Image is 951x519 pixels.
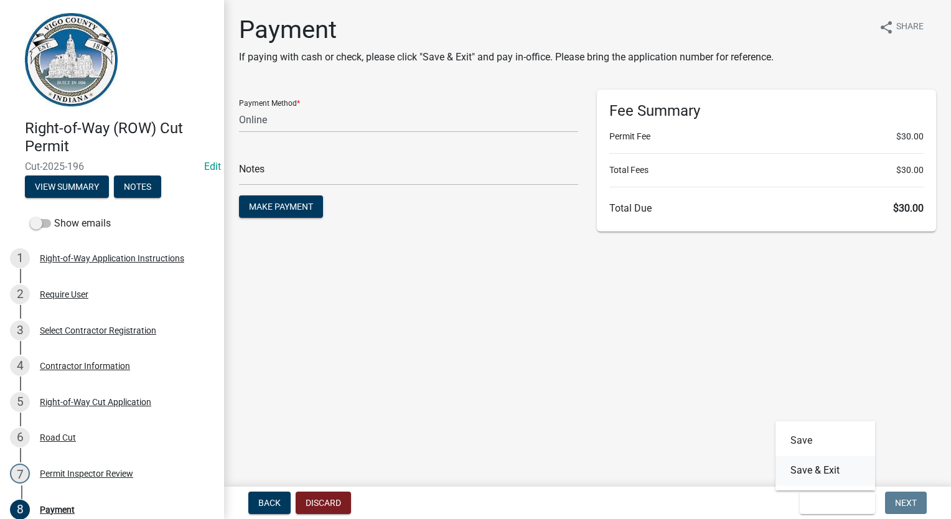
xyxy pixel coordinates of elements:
[239,195,323,218] button: Make Payment
[40,290,88,299] div: Require User
[114,175,161,198] button: Notes
[810,498,858,508] span: Save & Exit
[25,161,199,172] span: Cut-2025-196
[609,202,924,214] h6: Total Due
[10,392,30,412] div: 5
[40,433,76,442] div: Road Cut
[10,356,30,376] div: 4
[239,15,774,45] h1: Payment
[896,20,924,35] span: Share
[25,119,214,156] h4: Right-of-Way (ROW) Cut Permit
[10,284,30,304] div: 2
[204,161,221,172] wm-modal-confirm: Edit Application Number
[40,505,75,514] div: Payment
[775,426,875,456] button: Save
[896,164,924,177] span: $30.00
[10,248,30,268] div: 1
[893,202,924,214] span: $30.00
[204,161,221,172] a: Edit
[40,362,130,370] div: Contractor Information
[869,15,934,39] button: shareShare
[896,130,924,143] span: $30.00
[10,464,30,484] div: 7
[114,182,161,192] wm-modal-confirm: Notes
[258,498,281,508] span: Back
[609,130,924,143] li: Permit Fee
[40,254,184,263] div: Right-of-Way Application Instructions
[239,50,774,65] p: If paying with cash or check, please click "Save & Exit" and pay in-office. Please bring the appl...
[879,20,894,35] i: share
[775,456,875,485] button: Save & Exit
[40,398,151,406] div: Right-of-Way Cut Application
[40,469,133,478] div: Permit Inspector Review
[609,102,924,120] h6: Fee Summary
[775,421,875,490] div: Save & Exit
[296,492,351,514] button: Discard
[609,164,924,177] li: Total Fees
[895,498,917,508] span: Next
[248,492,291,514] button: Back
[40,326,156,335] div: Select Contractor Registration
[249,202,313,212] span: Make Payment
[800,492,875,514] button: Save & Exit
[30,216,111,231] label: Show emails
[885,492,927,514] button: Next
[25,13,118,106] img: Vigo County, Indiana
[25,182,109,192] wm-modal-confirm: Summary
[25,175,109,198] button: View Summary
[10,320,30,340] div: 3
[10,428,30,447] div: 6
